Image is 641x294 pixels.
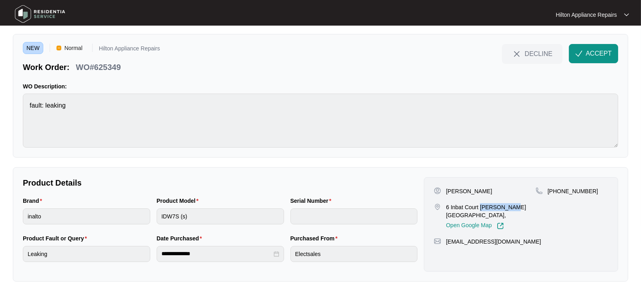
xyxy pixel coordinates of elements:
[624,13,629,17] img: dropdown arrow
[23,42,43,54] span: NEW
[434,203,441,210] img: map-pin
[23,208,150,224] input: Brand
[157,234,205,242] label: Date Purchased
[23,234,90,242] label: Product Fault or Query
[161,250,272,258] input: Date Purchased
[536,187,543,194] img: map-pin
[23,82,618,90] p: WO Description:
[290,197,335,205] label: Serial Number
[23,197,45,205] label: Brand
[502,44,562,63] button: close-IconDECLINE
[23,246,150,262] input: Product Fault or Query
[23,177,417,188] p: Product Details
[446,203,536,219] p: 6 Inbat Court [PERSON_NAME] [GEOGRAPHIC_DATA],
[290,246,418,262] input: Purchased From
[434,187,441,194] img: user-pin
[76,62,121,73] p: WO#625349
[157,197,202,205] label: Product Model
[446,222,504,230] a: Open Google Map
[497,222,504,230] img: Link-External
[586,49,612,58] span: ACCEPT
[556,11,617,19] p: Hilton Appliance Repairs
[446,187,492,195] p: [PERSON_NAME]
[23,94,618,148] textarea: fault: leaking
[56,46,61,50] img: Vercel Logo
[23,62,69,73] p: Work Order:
[512,49,522,59] img: close-Icon
[12,2,68,26] img: residentia service logo
[548,188,598,194] span: [PHONE_NUMBER]
[99,46,160,54] p: Hilton Appliance Repairs
[575,50,583,57] img: check-Icon
[61,42,86,54] span: Normal
[290,234,341,242] label: Purchased From
[290,208,418,224] input: Serial Number
[157,208,284,224] input: Product Model
[525,49,552,58] span: DECLINE
[569,44,618,63] button: check-IconACCEPT
[434,238,441,245] img: map-pin
[446,238,541,246] p: [EMAIL_ADDRESS][DOMAIN_NAME]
